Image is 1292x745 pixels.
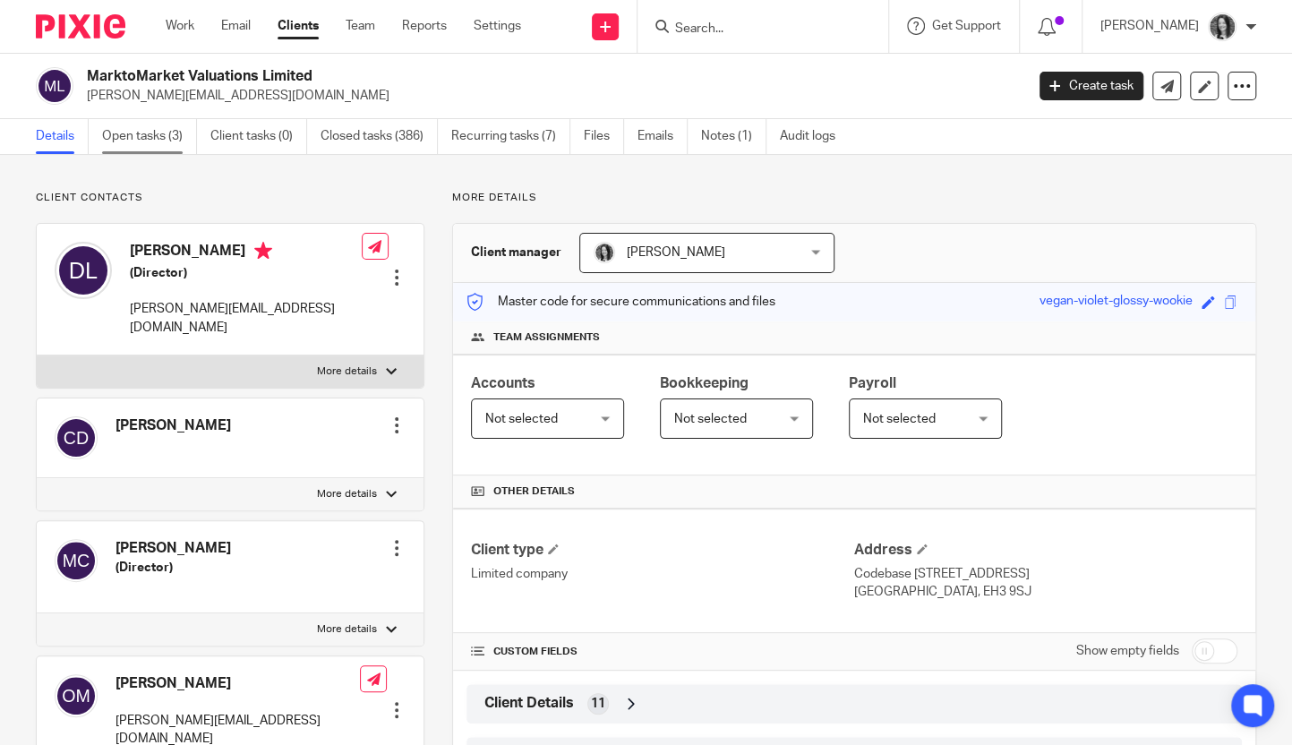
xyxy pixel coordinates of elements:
[493,330,600,345] span: Team assignments
[485,413,558,425] span: Not selected
[87,67,827,86] h2: MarktoMarket Valuations Limited
[484,694,574,713] span: Client Details
[471,645,854,659] h4: CUSTOM FIELDS
[116,539,231,558] h4: [PERSON_NAME]
[36,119,89,154] a: Details
[55,539,98,582] img: svg%3E
[780,119,849,154] a: Audit logs
[130,242,362,264] h4: [PERSON_NAME]
[346,17,375,35] a: Team
[452,191,1256,205] p: More details
[584,119,624,154] a: Files
[471,541,854,560] h4: Client type
[471,565,854,583] p: Limited company
[637,119,688,154] a: Emails
[660,376,749,390] span: Bookkeeping
[317,487,377,501] p: More details
[317,364,377,379] p: More details
[36,191,424,205] p: Client contacts
[863,413,936,425] span: Not selected
[932,20,1001,32] span: Get Support
[854,565,1237,583] p: Codebase [STREET_ADDRESS]
[451,119,570,154] a: Recurring tasks (7)
[278,17,319,35] a: Clients
[471,376,535,390] span: Accounts
[466,293,775,311] p: Master code for secure communications and files
[317,622,377,637] p: More details
[55,674,98,717] img: svg%3E
[594,242,615,263] img: brodie%203%20small.jpg
[402,17,447,35] a: Reports
[854,541,1237,560] h4: Address
[321,119,438,154] a: Closed tasks (386)
[55,242,112,299] img: svg%3E
[1208,13,1236,41] img: brodie%203%20small.jpg
[254,242,272,260] i: Primary
[1076,642,1179,660] label: Show empty fields
[849,376,896,390] span: Payroll
[1100,17,1199,35] p: [PERSON_NAME]
[130,264,362,282] h5: (Director)
[854,583,1237,601] p: [GEOGRAPHIC_DATA], EH3 9SJ
[221,17,251,35] a: Email
[102,119,197,154] a: Open tasks (3)
[166,17,194,35] a: Work
[1040,292,1193,313] div: vegan-violet-glossy-wookie
[116,559,231,577] h5: (Director)
[116,416,231,435] h4: [PERSON_NAME]
[493,484,575,499] span: Other details
[1040,72,1143,100] a: Create task
[673,21,834,38] input: Search
[471,244,561,261] h3: Client manager
[55,416,98,459] img: svg%3E
[474,17,521,35] a: Settings
[36,67,73,105] img: svg%3E
[210,119,307,154] a: Client tasks (0)
[36,14,125,39] img: Pixie
[116,674,360,693] h4: [PERSON_NAME]
[627,246,725,259] span: [PERSON_NAME]
[701,119,766,154] a: Notes (1)
[674,413,747,425] span: Not selected
[130,300,362,337] p: [PERSON_NAME][EMAIL_ADDRESS][DOMAIN_NAME]
[591,695,605,713] span: 11
[87,87,1013,105] p: [PERSON_NAME][EMAIL_ADDRESS][DOMAIN_NAME]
